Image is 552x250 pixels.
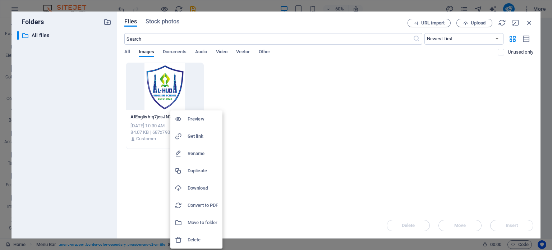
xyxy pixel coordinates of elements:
[188,184,218,192] h6: Download
[188,218,218,227] h6: Move to folder
[188,167,218,175] h6: Duplicate
[188,132,218,141] h6: Get link
[188,201,218,210] h6: Convert to PDF
[188,115,218,123] h6: Preview
[188,149,218,158] h6: Rename
[188,236,218,244] h6: Delete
